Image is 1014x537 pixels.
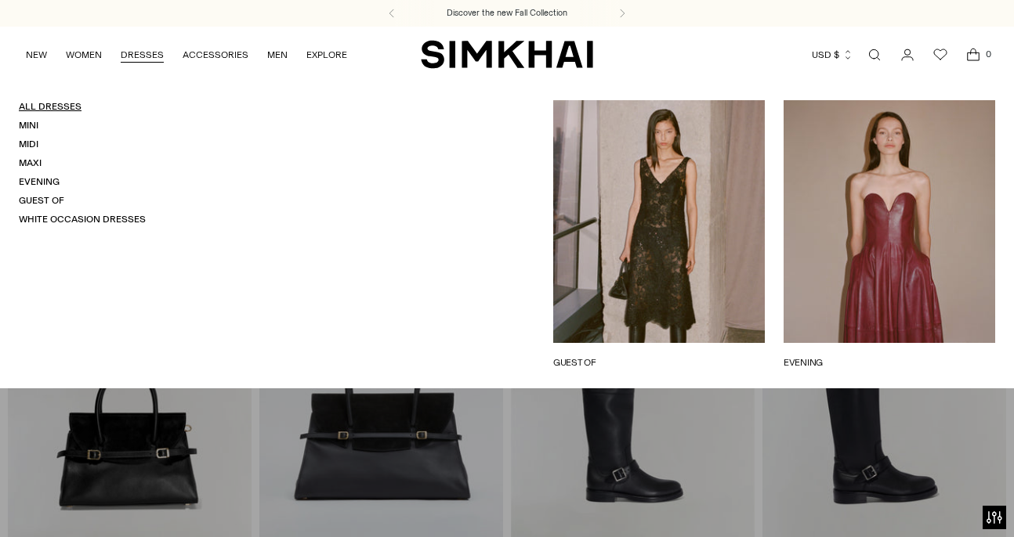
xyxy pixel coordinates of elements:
iframe: Sign Up via Text for Offers [13,478,158,524]
a: Open search modal [859,39,890,70]
a: DRESSES [121,38,164,72]
a: Go to the account page [892,39,923,70]
span: 0 [981,47,995,61]
a: WOMEN [66,38,102,72]
a: Wishlist [925,39,956,70]
a: Open cart modal [958,39,989,70]
a: NEW [26,38,47,72]
a: Discover the new Fall Collection [447,7,567,20]
button: USD $ [812,38,853,72]
a: ACCESSORIES [183,38,248,72]
a: EXPLORE [306,38,347,72]
a: SIMKHAI [421,39,593,70]
a: MEN [267,38,288,72]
